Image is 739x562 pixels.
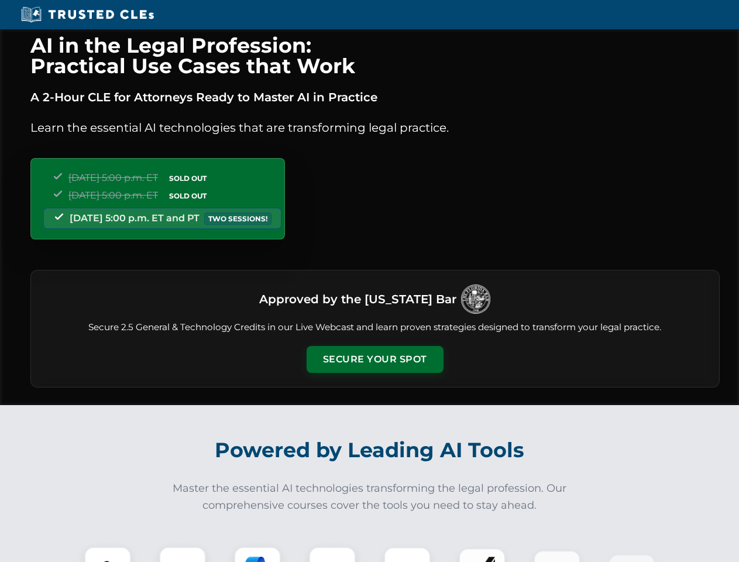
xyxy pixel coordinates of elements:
p: A 2-Hour CLE for Attorneys Ready to Master AI in Practice [30,88,720,107]
span: SOLD OUT [165,190,211,202]
h1: AI in the Legal Profession: Practical Use Cases that Work [30,35,720,76]
h3: Approved by the [US_STATE] Bar [259,289,456,310]
button: Secure Your Spot [307,346,444,373]
span: [DATE] 5:00 p.m. ET [68,190,158,201]
img: Trusted CLEs [18,6,157,23]
h2: Powered by Leading AI Tools [46,430,694,471]
span: [DATE] 5:00 p.m. ET [68,172,158,183]
span: SOLD OUT [165,172,211,184]
p: Master the essential AI technologies transforming the legal profession. Our comprehensive courses... [165,480,575,514]
p: Learn the essential AI technologies that are transforming legal practice. [30,118,720,137]
p: Secure 2.5 General & Technology Credits in our Live Webcast and learn proven strategies designed ... [45,321,705,334]
img: Logo [461,285,490,314]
